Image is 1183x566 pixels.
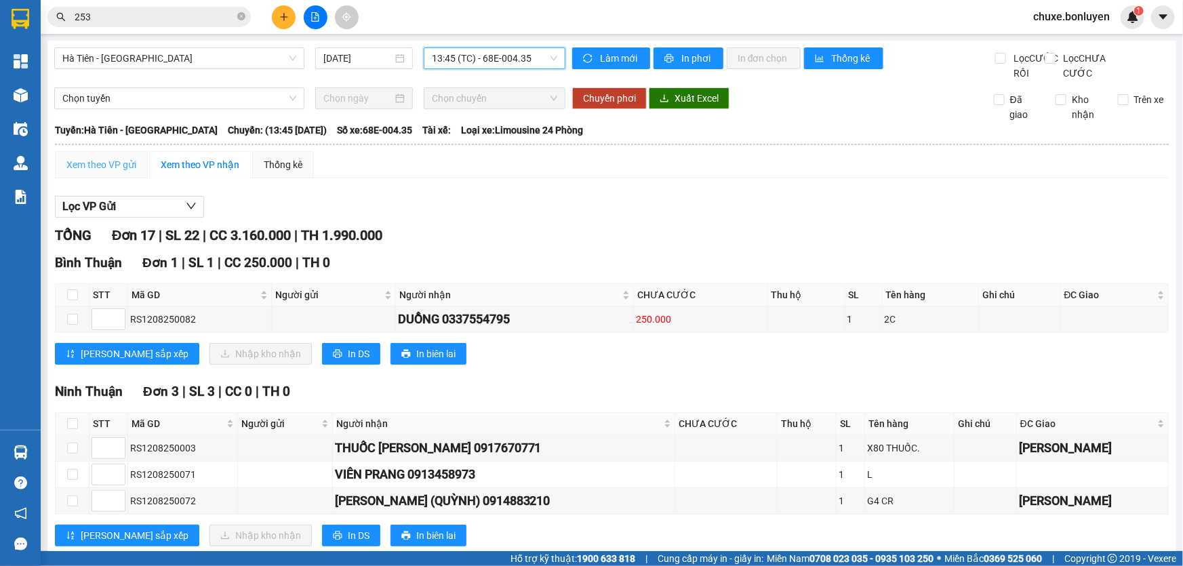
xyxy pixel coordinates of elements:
[203,227,206,243] span: |
[237,11,245,24] span: close-circle
[335,5,359,29] button: aim
[1127,11,1139,23] img: icon-new-feature
[335,491,673,510] div: [PERSON_NAME] (QUỲNH) 0914883210
[1157,11,1169,23] span: caret-down
[310,12,320,22] span: file-add
[89,413,128,435] th: STT
[600,51,639,66] span: Làm mới
[66,531,75,542] span: sort-ascending
[432,48,557,68] span: 13:45 (TC) - 68E-004.35
[335,439,673,458] div: THUỐC [PERSON_NAME] 0917670771
[130,493,235,508] div: RS1208250072
[660,94,669,104] span: download
[81,346,188,361] span: [PERSON_NAME] sắp xếp
[815,54,826,64] span: bar-chart
[228,123,327,138] span: Chuyến: (13:45 [DATE])
[634,284,768,306] th: CHƯA CƯỚC
[218,255,221,270] span: |
[847,312,880,327] div: 1
[159,227,162,243] span: |
[304,5,327,29] button: file-add
[675,413,778,435] th: CHƯA CƯỚC
[279,12,289,22] span: plus
[1066,92,1107,122] span: Kho nhận
[14,156,28,170] img: warehouse-icon
[572,47,650,69] button: syncLàm mới
[296,255,299,270] span: |
[161,157,239,172] div: Xem theo VP nhận
[89,284,128,306] th: STT
[337,123,412,138] span: Số xe: 68E-004.35
[984,553,1042,564] strong: 0369 525 060
[809,553,934,564] strong: 0708 023 035 - 0935 103 250
[165,227,199,243] span: SL 22
[333,531,342,542] span: printer
[416,528,456,543] span: In biên lai
[336,416,661,431] span: Người nhận
[1064,287,1155,302] span: ĐC Giao
[66,157,136,172] div: Xem theo VP gửi
[1151,5,1175,29] button: caret-down
[1008,51,1060,81] span: Lọc CƯỚC RỒI
[645,551,647,566] span: |
[62,48,296,68] span: Hà Tiên - Đà Nẵng
[132,416,224,431] span: Mã GD
[322,343,380,365] button: printerIn DS
[224,255,292,270] span: CC 250.000
[348,528,369,543] span: In DS
[182,384,186,399] span: |
[1108,554,1117,563] span: copyright
[130,312,269,327] div: RS1208250082
[636,312,765,327] div: 250.000
[398,310,631,329] div: DUỒNG 0337554795
[14,190,28,204] img: solution-icon
[75,9,235,24] input: Tìm tên, số ĐT hoặc mã đơn
[804,47,883,69] button: bar-chartThống kê
[778,413,837,435] th: Thu hộ
[768,284,845,306] th: Thu hộ
[839,493,862,508] div: 1
[883,284,980,306] th: Tên hàng
[1005,92,1045,122] span: Đã giao
[390,343,466,365] button: printerIn biên lai
[1136,6,1141,16] span: 1
[348,346,369,361] span: In DS
[572,87,647,109] button: Chuyển phơi
[275,287,382,302] span: Người gửi
[55,125,218,136] b: Tuyến: Hà Tiên - [GEOGRAPHIC_DATA]
[55,227,92,243] span: TỔNG
[55,343,199,365] button: sort-ascending[PERSON_NAME] sắp xếp
[14,477,27,489] span: question-circle
[62,198,116,215] span: Lọc VP Gửi
[301,227,382,243] span: TH 1.990.000
[416,346,456,361] span: In biên lai
[432,88,557,108] span: Chọn chuyến
[237,12,245,20] span: close-circle
[323,51,393,66] input: 12/08/2025
[675,91,719,106] span: Xuất Excel
[681,51,713,66] span: In phơi
[14,122,28,136] img: warehouse-icon
[867,467,952,482] div: L
[658,551,763,566] span: Cung cấp máy in - giấy in:
[335,465,673,484] div: VIÊN PRANG 0913458973
[342,12,351,22] span: aim
[142,255,178,270] span: Đơn 1
[128,306,272,333] td: RS1208250082
[1052,551,1054,566] span: |
[128,488,238,514] td: RS1208250072
[979,284,1060,306] th: Ghi chú
[333,349,342,360] span: printer
[128,435,238,462] td: RS1208250003
[209,343,312,365] button: downloadNhập kho nhận
[294,227,298,243] span: |
[12,9,29,29] img: logo-vxr
[132,287,258,302] span: Mã GD
[241,416,319,431] span: Người gửi
[1019,491,1166,510] div: [PERSON_NAME]
[649,87,729,109] button: downloadXuất Excel
[1020,416,1155,431] span: ĐC Giao
[837,413,865,435] th: SL
[256,384,259,399] span: |
[885,312,977,327] div: 2C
